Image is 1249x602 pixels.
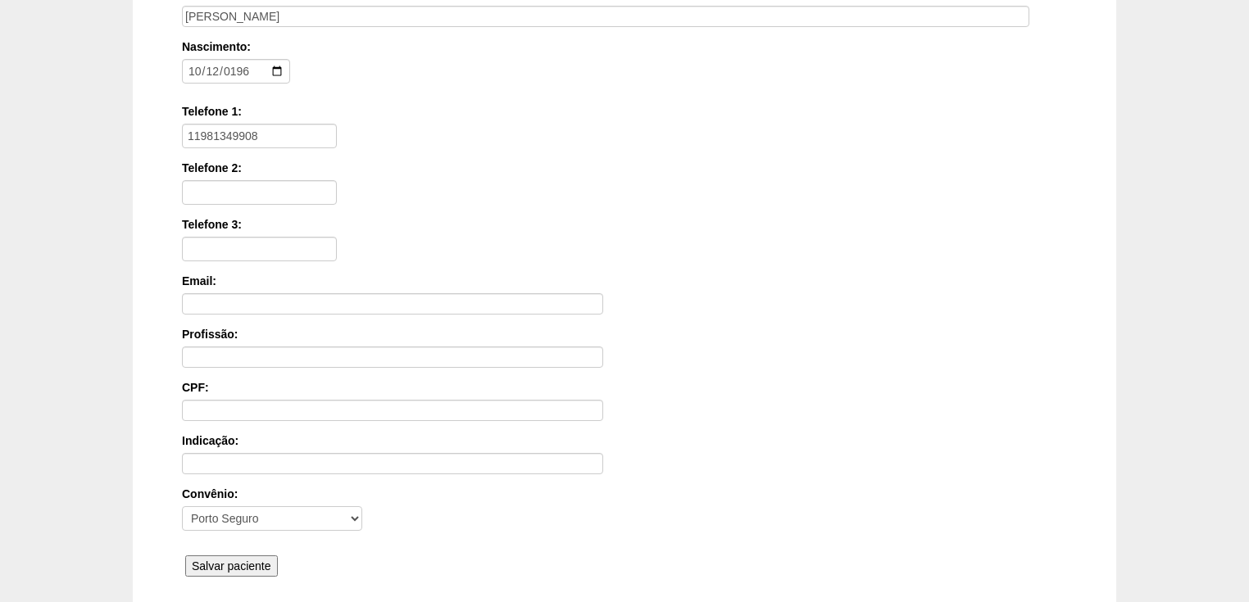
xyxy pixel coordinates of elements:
[182,273,1067,289] label: Email:
[182,486,1067,502] label: Convênio:
[182,103,1067,120] label: Telefone 1:
[185,555,278,577] input: Salvar paciente
[182,379,1067,396] label: CPF:
[182,38,1061,55] label: Nascimento:
[182,216,1067,233] label: Telefone 3:
[182,160,1067,176] label: Telefone 2:
[182,432,1067,449] label: Indicação:
[182,326,1067,342] label: Profissão:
